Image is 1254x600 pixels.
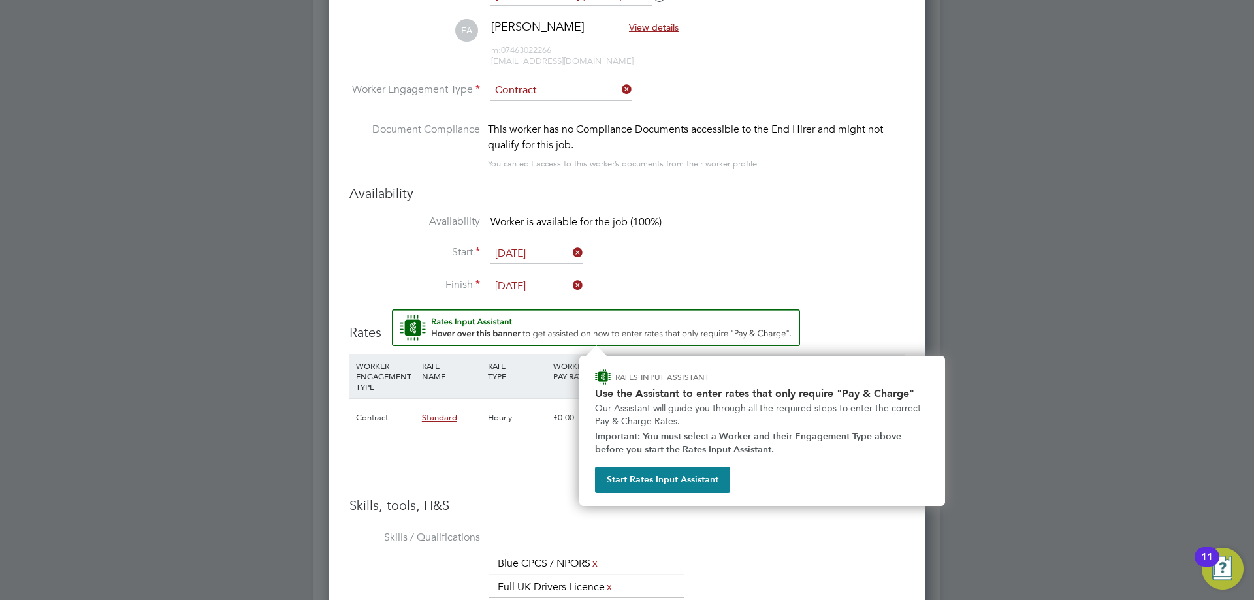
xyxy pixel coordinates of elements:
[595,369,611,385] img: ENGAGE Assistant Icon
[490,215,662,229] span: Worker is available for the job (100%)
[1202,548,1244,590] button: Open Resource Center, 11 new notifications
[629,22,679,33] span: View details
[353,354,419,398] div: WORKER ENGAGEMENT TYPE
[682,354,748,388] div: EMPLOYER COST
[1201,557,1213,574] div: 11
[748,354,814,388] div: AGENCY MARKUP
[349,278,480,292] label: Finish
[349,83,480,97] label: Worker Engagement Type
[349,531,480,545] label: Skills / Qualifications
[595,402,929,428] p: Our Assistant will guide you through all the required steps to enter the correct Pay & Charge Rates.
[488,121,905,153] div: This worker has no Compliance Documents accessible to the End Hirer and might not qualify for thi...
[491,44,551,55] span: 07463022266
[485,399,551,437] div: Hourly
[616,354,682,388] div: HOLIDAY PAY
[579,356,945,506] div: How to input Rates that only require Pay & Charge
[491,19,585,34] span: [PERSON_NAME]
[550,399,616,437] div: £0.00
[455,19,478,42] span: EA
[490,277,583,296] input: Select one
[349,497,905,514] h3: Skills, tools, H&S
[550,354,616,388] div: WORKER PAY RATE
[353,399,419,437] div: Contract
[349,215,480,229] label: Availability
[419,354,485,388] div: RATE NAME
[422,412,457,423] span: Standard
[492,555,605,573] li: Blue CPCS / NPORS
[392,309,800,346] button: Rate Assistant
[490,81,632,101] input: Select one
[595,467,730,493] button: Start Rates Input Assistant
[490,244,583,264] input: Select one
[349,121,480,169] label: Document Compliance
[814,354,858,398] div: AGENCY CHARGE RATE
[491,55,634,67] span: [EMAIL_ADDRESS][DOMAIN_NAME]
[595,387,929,400] h2: Use the Assistant to enter rates that only require "Pay & Charge"
[485,354,551,388] div: RATE TYPE
[605,578,614,595] a: x
[595,431,904,455] strong: Important: You must select a Worker and their Engagement Type above before you start the Rates In...
[349,309,905,341] h3: Rates
[492,578,619,596] li: Full UK Drivers Licence
[488,156,760,172] div: You can edit access to this worker’s documents from their worker profile.
[590,555,600,572] a: x
[491,44,501,55] span: m:
[349,245,480,259] label: Start
[615,371,779,383] p: RATES INPUT ASSISTANT
[349,185,905,202] h3: Availability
